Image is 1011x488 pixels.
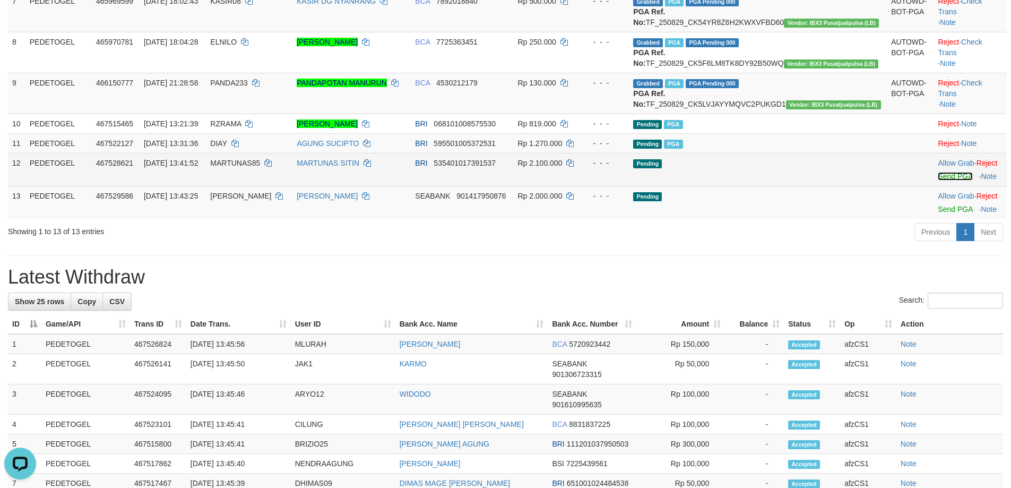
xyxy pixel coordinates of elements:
[784,314,840,334] th: Status: activate to sort column ascending
[186,434,291,454] td: [DATE] 13:45:41
[552,370,601,379] span: Copy 901306723315 to clipboard
[569,340,610,348] span: Copy 5720923442 to clipboard
[415,79,430,87] span: BCA
[686,38,739,47] span: PGA Pending
[725,415,784,434] td: -
[552,420,567,429] span: BCA
[8,73,25,114] td: 9
[130,354,186,384] td: 467526141
[981,205,997,213] a: Note
[725,314,784,334] th: Balance: activate to sort column ascending
[144,38,198,46] span: [DATE] 18:04:28
[940,100,956,108] a: Note
[8,133,25,153] td: 11
[25,186,92,219] td: PEDETOGEL
[130,454,186,474] td: 467517862
[633,140,662,149] span: Pending
[41,454,130,474] td: PEDETOGEL
[840,384,896,415] td: afzCS1
[633,159,662,168] span: Pending
[102,293,132,311] a: CSV
[186,314,291,334] th: Date Trans.: activate to sort column ascending
[291,354,395,384] td: JAK1
[210,192,271,200] span: [PERSON_NAME]
[840,354,896,384] td: afzCS1
[552,359,587,368] span: SEABANK
[788,421,820,430] span: Accepted
[938,159,976,167] span: ·
[41,354,130,384] td: PEDETOGEL
[41,384,130,415] td: PEDETOGEL
[517,159,562,167] span: Rp 2.100.000
[517,119,556,128] span: Rp 819.000
[938,38,982,57] a: Check Trans
[633,79,663,88] span: Grabbed
[15,297,64,306] span: Show 25 rows
[400,390,431,398] a: WIDODO
[934,153,1007,186] td: ·
[552,479,564,487] span: BRI
[130,434,186,454] td: 467515800
[109,297,125,306] span: CSV
[887,73,934,114] td: AUTOWD-BOT-PGA
[552,400,601,409] span: Copy 901610995635 to clipboard
[664,140,682,149] span: Marked by afzCS1
[25,32,92,73] td: PEDETOGEL
[297,119,358,128] a: [PERSON_NAME]
[636,434,725,454] td: Rp 300,000
[636,314,725,334] th: Amount: activate to sort column ascending
[130,384,186,415] td: 467524095
[41,334,130,354] td: PEDETOGEL
[788,460,820,469] span: Accepted
[25,73,92,114] td: PEDETOGEL
[41,415,130,434] td: PEDETOGEL
[517,38,556,46] span: Rp 250.000
[664,120,682,129] span: Marked by afzCS1
[938,192,974,200] a: Allow Grab
[977,159,998,167] a: Reject
[77,297,96,306] span: Copy
[788,390,820,399] span: Accepted
[297,79,387,87] a: PANDAPOTAN MANURUN
[71,293,103,311] a: Copy
[291,415,395,434] td: CILUNG
[395,314,548,334] th: Bank Acc. Name: activate to sort column ascending
[569,420,610,429] span: Copy 8831837225 to clipboard
[96,119,133,128] span: 467515465
[400,340,461,348] a: [PERSON_NAME]
[665,38,684,47] span: Marked by afzCS1
[552,340,567,348] span: BCA
[636,454,725,474] td: Rp 100,000
[977,192,998,200] a: Reject
[186,334,291,354] td: [DATE] 13:45:56
[914,223,957,241] a: Previous
[583,118,625,129] div: - - -
[901,390,917,398] a: Note
[8,314,41,334] th: ID: activate to sort column descending
[186,354,291,384] td: [DATE] 13:45:50
[517,79,556,87] span: Rp 130.000
[956,223,974,241] a: 1
[840,434,896,454] td: afzCS1
[784,59,879,69] span: Vendor URL: https://dashboard.q2checkout.com/secure
[974,223,1003,241] a: Next
[887,32,934,73] td: AUTOWD-BOT-PGA
[566,459,608,468] span: Copy 7225439561 to clipboard
[938,79,982,98] a: Check Trans
[840,415,896,434] td: afzCS1
[899,293,1003,309] label: Search:
[938,139,959,148] a: Reject
[96,192,133,200] span: 467529586
[901,479,917,487] a: Note
[938,172,972,181] a: Send PGA
[938,119,959,128] a: Reject
[96,38,133,46] span: 465970781
[788,340,820,349] span: Accepted
[583,158,625,168] div: - - -
[633,120,662,129] span: Pending
[8,186,25,219] td: 13
[552,459,564,468] span: BSI
[629,73,887,114] td: TF_250829_CK5LVJAYYMQVC2PUKGD1
[8,153,25,186] td: 12
[961,139,977,148] a: Note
